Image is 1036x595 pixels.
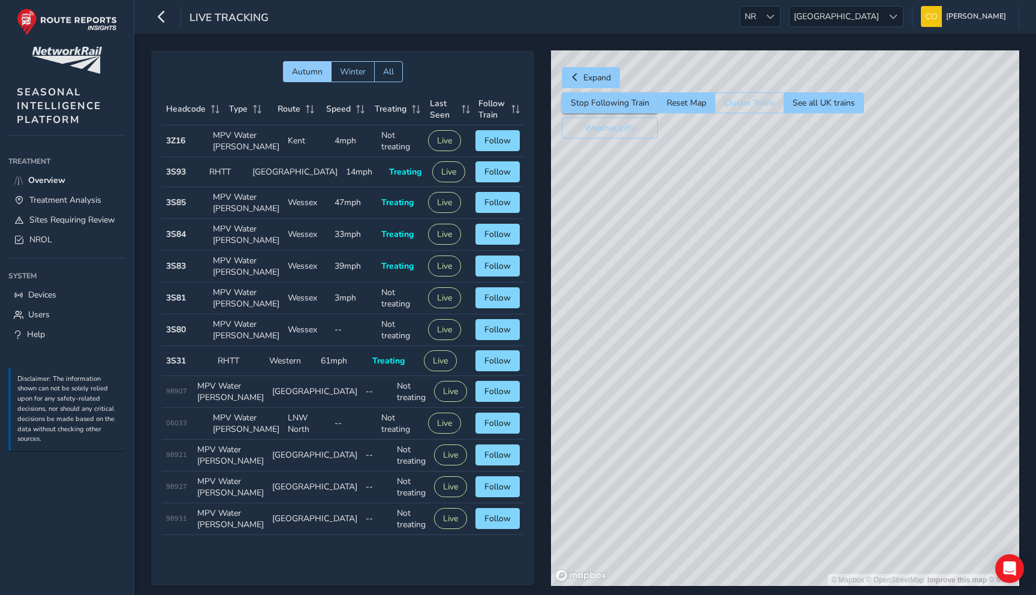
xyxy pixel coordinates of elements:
button: Follow [475,476,520,497]
button: Follow [475,287,520,308]
span: Follow Train [478,98,507,121]
td: MPV Water [PERSON_NAME] [193,376,268,408]
span: Live Tracking [189,10,269,27]
a: Devices [8,285,125,305]
button: Live [434,444,467,465]
button: All [374,61,403,82]
span: Treating [381,260,414,272]
td: -- [362,440,393,471]
a: Overview [8,170,125,190]
img: customer logo [32,47,102,74]
td: MPV Water [PERSON_NAME] [193,471,268,503]
span: Speed [326,103,351,115]
button: Follow [475,319,520,340]
td: [GEOGRAPHIC_DATA] [268,376,362,408]
td: Not treating [393,471,430,503]
strong: 3S85 [166,197,186,208]
td: Wessex [284,283,330,314]
button: Follow [475,508,520,529]
span: Last Seen [430,98,457,121]
span: Follow [484,513,511,524]
span: Follow [484,355,511,366]
span: Users [28,309,50,320]
td: MPV Water [PERSON_NAME] [209,408,284,440]
button: Follow [475,350,520,371]
span: NR [740,7,760,26]
span: Follow [484,229,511,240]
span: 98931 [166,514,187,523]
button: Live [434,508,467,529]
td: [GEOGRAPHIC_DATA] [268,535,362,567]
td: [GEOGRAPHIC_DATA] [248,157,342,187]
button: Follow [475,224,520,245]
td: MPV Water [PERSON_NAME] [209,314,284,346]
img: diamond-layout [921,6,942,27]
span: Follow [484,481,511,492]
strong: 3S81 [166,292,186,303]
button: Follow [475,413,520,434]
td: [GEOGRAPHIC_DATA] [268,471,362,503]
a: NROL [8,230,125,250]
td: 61mph [317,346,368,376]
span: 98921 [166,450,187,459]
button: [PERSON_NAME] [921,6,1010,27]
td: -- [362,376,393,408]
span: Sites Requiring Review [29,214,115,226]
button: Follow [475,161,520,182]
button: Live [428,287,461,308]
span: [GEOGRAPHIC_DATA] [790,7,883,26]
td: MPV Water [PERSON_NAME] [209,251,284,283]
strong: 3S84 [166,229,186,240]
td: [GEOGRAPHIC_DATA] [268,503,362,535]
span: Follow [484,166,511,178]
button: Follow [475,444,520,465]
strong: 3S93 [166,166,186,178]
span: Follow [484,260,511,272]
strong: 3S83 [166,260,186,272]
td: [GEOGRAPHIC_DATA] [268,440,362,471]
td: Not treating [377,408,424,440]
td: -- [330,314,377,346]
button: Live [428,224,461,245]
span: Treating [381,197,414,208]
button: Live [432,161,465,182]
button: Live [434,381,467,402]
button: Live [428,413,461,434]
span: Expand [583,72,611,83]
td: Western [265,346,317,376]
td: 39mph [330,251,377,283]
button: Weather (off) [562,118,658,139]
button: Reset Map [658,92,715,113]
span: Treating [389,166,421,178]
img: rr logo [17,8,117,35]
span: 98927 [166,482,187,491]
span: 06033 [166,419,187,428]
span: Treating [381,229,414,240]
button: Cluster Trains [715,92,784,113]
td: Wessex [284,187,330,219]
td: 4mph [330,125,377,157]
td: -- [362,503,393,535]
td: 33mph [330,219,377,251]
span: Help [27,329,45,340]
td: MPV Water [PERSON_NAME] [193,440,268,471]
span: Follow [484,449,511,461]
span: Treatment Analysis [29,194,101,206]
a: Help [8,324,125,344]
a: Users [8,305,125,324]
a: Sites Requiring Review [8,210,125,230]
td: LNW North [284,408,330,440]
td: 3mph [330,283,377,314]
td: MPV Water [PERSON_NAME] [193,503,268,535]
div: Treatment [8,152,125,170]
button: Follow [475,192,520,213]
span: Treating [372,355,405,366]
td: Not treating [393,440,430,471]
span: Devices [28,289,56,300]
td: MPV Water [PERSON_NAME] [193,535,268,567]
td: Not treating [377,314,424,346]
button: Live [424,350,457,371]
span: [PERSON_NAME] [946,6,1006,27]
td: MPV Water [PERSON_NAME] [209,283,284,314]
td: -- [362,471,393,503]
